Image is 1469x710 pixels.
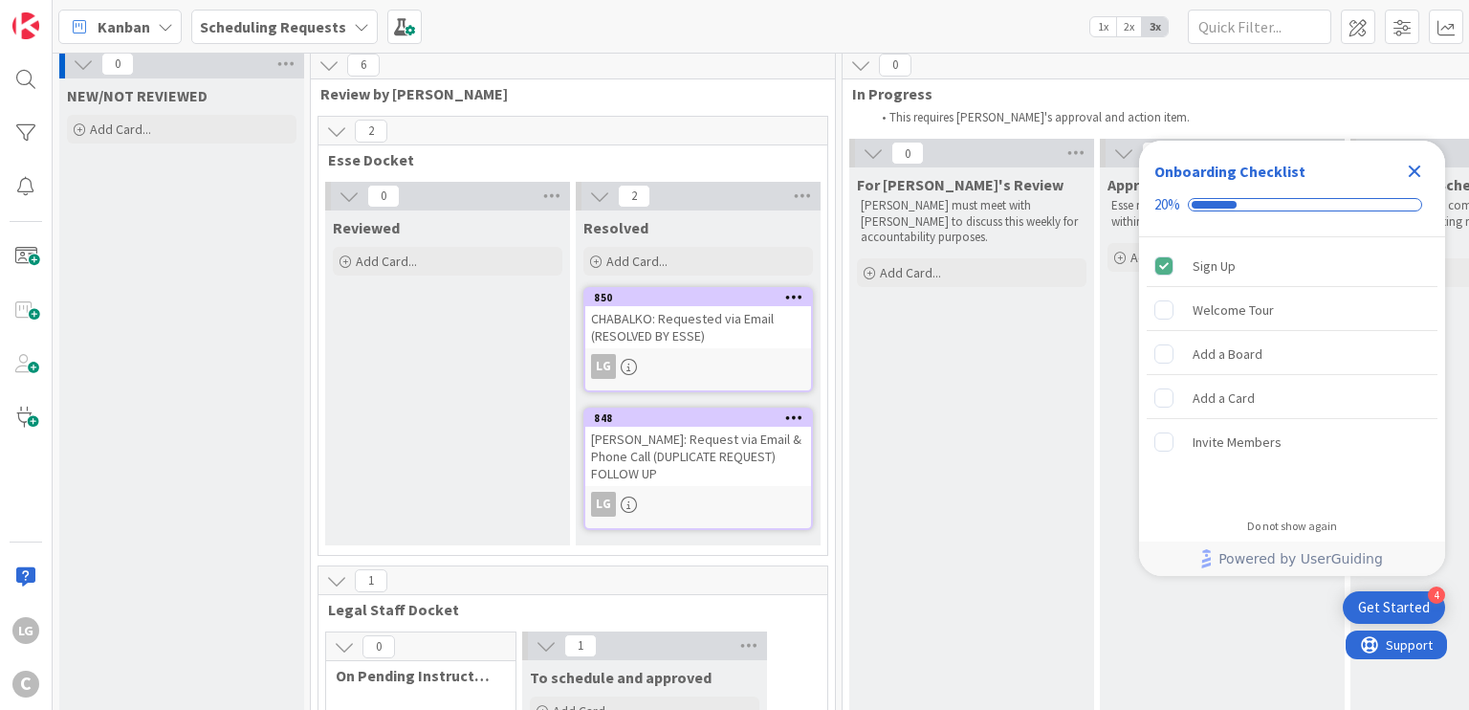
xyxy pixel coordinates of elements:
span: 0 [367,185,400,208]
span: Add Card... [356,253,417,270]
div: Checklist items [1139,237,1445,506]
div: 850 [585,289,811,306]
div: Invite Members is incomplete. [1147,421,1437,463]
span: 6 [347,54,380,77]
span: Legal Staff Docket [328,600,803,619]
div: Add a Card [1193,387,1255,410]
div: Welcome Tour is incomplete. [1147,289,1437,331]
span: Kanban [98,15,150,38]
span: 1x [1090,17,1116,36]
div: LG [585,492,811,517]
div: Add a Card is incomplete. [1147,377,1437,419]
span: Add Card... [1130,249,1192,266]
span: 3x [1142,17,1168,36]
span: 0 [101,53,134,76]
a: 850CHABALKO: Requested via Email (RESOLVED BY ESSE)LG [583,287,813,392]
span: 1 [355,569,387,592]
div: 4 [1428,587,1445,604]
span: NEW/NOT REVIEWED [67,86,208,105]
span: On Pending Instructed by Legal [336,666,492,685]
span: Powered by UserGuiding [1218,547,1383,570]
div: LG [591,492,616,517]
div: LG [591,354,616,379]
span: 2 [618,185,650,208]
span: For Breanna's Review [857,175,1063,194]
span: 0 [362,635,395,658]
div: Onboarding Checklist [1154,160,1305,183]
div: LG [12,617,39,644]
div: 20% [1154,196,1180,213]
div: LG [585,354,811,379]
div: 850 [594,291,811,304]
span: 1 [564,634,597,657]
div: Checklist progress: 20% [1154,196,1430,213]
div: Get Started [1358,598,1430,617]
div: 848 [594,411,811,425]
span: 0 [891,142,924,165]
div: Checklist Container [1139,141,1445,576]
div: Welcome Tour [1193,299,1274,322]
div: 848[PERSON_NAME]: Request via Email & Phone Call (DUPLICATE REQUEST) FOLLOW UP [585,410,811,486]
div: Add a Board is incomplete. [1147,333,1437,375]
p: Esse must make sure that she schedule it within 24 hours with the participants. [1111,198,1333,230]
span: Reviewed [333,218,400,237]
div: 848 [585,410,811,427]
a: 848[PERSON_NAME]: Request via Email & Phone Call (DUPLICATE REQUEST) FOLLOW UPLG [583,408,813,530]
span: Review by Esse [320,84,811,103]
span: 2 [355,120,387,143]
div: Invite Members [1193,431,1282,454]
span: Resolved [583,218,648,237]
div: CHABALKO: Requested via Email (RESOLVED BY ESSE) [585,306,811,348]
div: Open Get Started checklist, remaining modules: 4 [1343,591,1445,624]
span: To schedule and approved [530,668,712,687]
div: Close Checklist [1399,156,1430,187]
span: Add Card... [606,253,668,270]
span: 2x [1116,17,1142,36]
div: C [12,671,39,698]
span: Add Card... [880,264,941,281]
div: 850CHABALKO: Requested via Email (RESOLVED BY ESSE) [585,289,811,348]
img: Visit kanbanzone.com [12,12,39,39]
div: Add a Board [1193,343,1262,366]
span: Approved for Scheduling [1107,175,1279,194]
div: Sign Up [1193,255,1236,277]
span: Add Card... [90,121,151,138]
div: Sign Up is complete. [1147,245,1437,287]
span: 0 [879,54,911,77]
span: Support [40,3,87,26]
span: Esse Docket [328,150,803,169]
div: Do not show again [1247,519,1337,534]
input: Quick Filter... [1188,10,1331,44]
div: [PERSON_NAME]: Request via Email & Phone Call (DUPLICATE REQUEST) FOLLOW UP [585,427,811,486]
p: [PERSON_NAME] must meet with [PERSON_NAME] to discuss this weekly for accountability purposes. [861,198,1083,245]
div: Footer [1139,542,1445,576]
a: Powered by UserGuiding [1149,542,1436,576]
b: Scheduling Requests [200,17,346,36]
